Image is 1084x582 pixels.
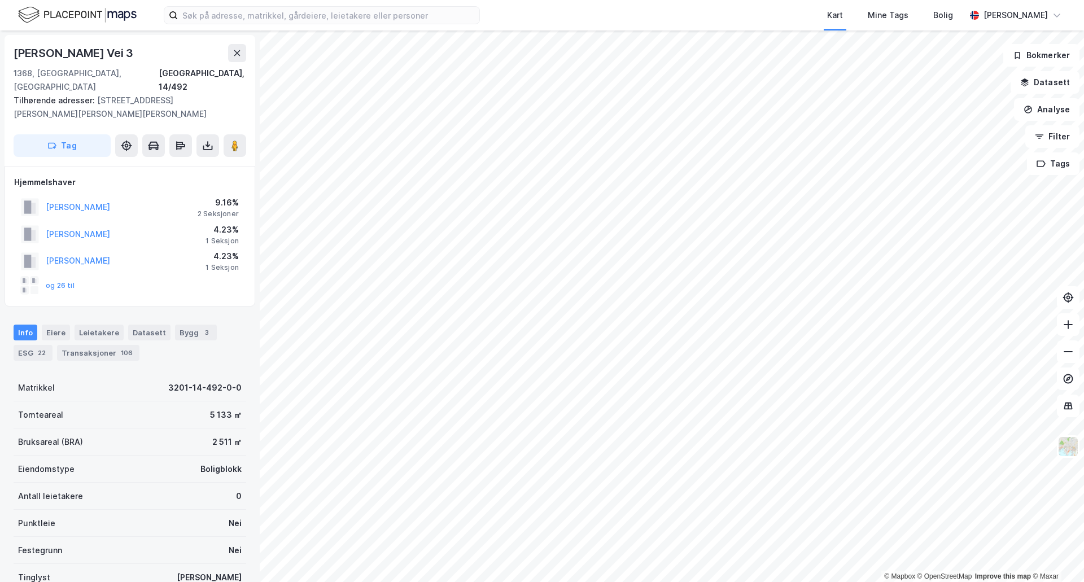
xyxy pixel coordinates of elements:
div: Boligblokk [200,462,242,476]
div: Kontrollprogram for chat [1028,528,1084,582]
div: Antall leietakere [18,489,83,503]
div: 1 Seksjon [206,263,239,272]
div: Transaksjoner [57,345,139,361]
img: Z [1057,436,1079,457]
div: Punktleie [18,517,55,530]
a: Mapbox [884,572,915,580]
div: Bolig [933,8,953,22]
div: Eiere [42,325,70,340]
div: ESG [14,345,53,361]
button: Datasett [1011,71,1079,94]
div: Kart [827,8,843,22]
div: Info [14,325,37,340]
button: Tags [1027,152,1079,175]
div: 9.16% [198,196,239,209]
button: Analyse [1014,98,1079,121]
div: 2 Seksjoner [198,209,239,218]
div: Matrikkel [18,381,55,395]
div: [PERSON_NAME] [984,8,1048,22]
div: Datasett [128,325,171,340]
div: Leietakere [75,325,124,340]
div: 1368, [GEOGRAPHIC_DATA], [GEOGRAPHIC_DATA] [14,67,159,94]
iframe: Chat Widget [1028,528,1084,582]
button: Tag [14,134,111,157]
a: Improve this map [975,572,1031,580]
div: Hjemmelshaver [14,176,246,189]
button: Filter [1025,125,1079,148]
div: 4.23% [206,250,239,263]
div: 3201-14-492-0-0 [168,381,242,395]
div: 3 [201,327,212,338]
div: Festegrunn [18,544,62,557]
img: logo.f888ab2527a4732fd821a326f86c7f29.svg [18,5,137,25]
div: Nei [229,517,242,530]
div: 5 133 ㎡ [210,408,242,422]
div: [GEOGRAPHIC_DATA], 14/492 [159,67,246,94]
div: 2 511 ㎡ [212,435,242,449]
div: Eiendomstype [18,462,75,476]
div: 4.23% [206,223,239,237]
div: 22 [36,347,48,358]
div: Nei [229,544,242,557]
button: Bokmerker [1003,44,1079,67]
div: [PERSON_NAME] Vei 3 [14,44,135,62]
a: OpenStreetMap [917,572,972,580]
input: Søk på adresse, matrikkel, gårdeiere, leietakere eller personer [178,7,479,24]
div: Bygg [175,325,217,340]
div: Bruksareal (BRA) [18,435,83,449]
span: Tilhørende adresser: [14,95,97,105]
div: 106 [119,347,135,358]
div: 1 Seksjon [206,237,239,246]
div: Mine Tags [868,8,908,22]
div: Tomteareal [18,408,63,422]
div: 0 [236,489,242,503]
div: [STREET_ADDRESS][PERSON_NAME][PERSON_NAME][PERSON_NAME] [14,94,237,121]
